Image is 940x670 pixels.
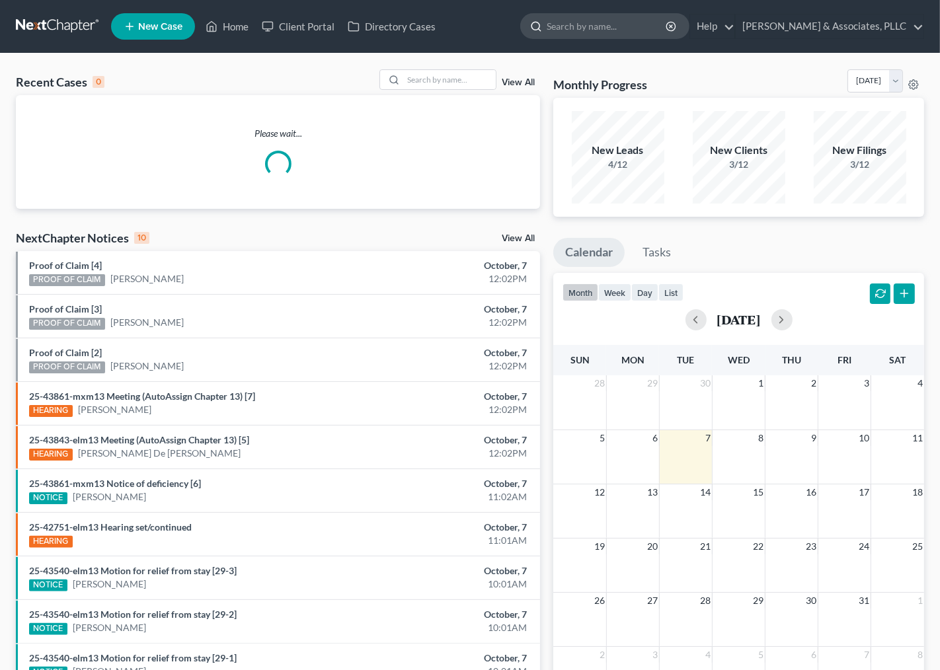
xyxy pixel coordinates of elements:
span: 17 [857,484,871,500]
a: Tasks [631,238,683,267]
span: 2 [810,375,818,391]
div: New Filings [814,143,906,158]
span: 5 [598,430,606,446]
span: 30 [804,593,818,609]
span: Thu [782,354,801,365]
div: October, 7 [370,390,527,403]
a: [PERSON_NAME] [110,272,184,285]
a: Proof of Claim [4] [29,260,102,271]
span: 31 [857,593,871,609]
span: 7 [863,647,871,663]
span: Wed [728,354,750,365]
a: Proof of Claim [3] [29,303,102,315]
span: 18 [911,484,924,500]
span: 5 [757,647,765,663]
a: Directory Cases [341,15,442,38]
button: week [598,283,631,301]
div: 3/12 [693,158,785,171]
div: NOTICE [29,623,67,635]
span: 24 [857,539,871,554]
div: 12:02PM [370,272,527,285]
span: 29 [646,375,659,391]
span: 3 [863,375,871,391]
div: October, 7 [370,651,527,665]
span: 8 [757,430,765,446]
span: Sun [570,354,590,365]
a: 25-43540-elm13 Motion for relief from stay [29-2] [29,609,237,620]
span: Tue [677,354,694,365]
div: October, 7 [370,346,527,359]
div: 12:02PM [370,316,527,329]
span: 30 [699,375,712,391]
div: 12:02PM [370,359,527,373]
div: 10:01AM [370,621,527,634]
a: 25-43540-elm13 Motion for relief from stay [29-3] [29,565,237,576]
a: [PERSON_NAME] & Associates, PLLC [736,15,923,38]
a: [PERSON_NAME] [73,577,146,591]
input: Search by name... [403,70,496,89]
span: 12 [593,484,606,500]
div: HEARING [29,405,73,417]
div: HEARING [29,449,73,461]
span: 13 [646,484,659,500]
span: 28 [699,593,712,609]
div: New Leads [572,143,664,158]
button: month [563,283,598,301]
div: 11:01AM [370,534,527,547]
div: October, 7 [370,477,527,490]
span: 9 [810,430,818,446]
a: 25-43861-mxm13 Meeting (AutoAssign Chapter 13) [7] [29,391,255,402]
div: HEARING [29,536,73,548]
span: 16 [804,484,818,500]
span: 14 [699,484,712,500]
div: 10:01AM [370,577,527,591]
a: [PERSON_NAME] De [PERSON_NAME] [78,447,241,460]
div: 10 [134,232,149,244]
div: October, 7 [370,303,527,316]
div: October, 7 [370,433,527,447]
div: 4/12 [572,158,664,171]
div: October, 7 [370,521,527,534]
span: Sat [889,354,906,365]
p: Please wait... [16,127,540,140]
a: [PERSON_NAME] [110,316,184,329]
span: 23 [804,539,818,554]
div: NextChapter Notices [16,230,149,246]
div: Recent Cases [16,74,104,90]
span: 2 [598,647,606,663]
a: [PERSON_NAME] [73,490,146,503]
span: 22 [752,539,765,554]
div: NOTICE [29,492,67,504]
span: 20 [646,539,659,554]
div: 12:02PM [370,447,527,460]
div: October, 7 [370,564,527,577]
div: NOTICE [29,579,67,591]
div: New Clients [693,143,785,158]
div: PROOF OF CLAIM [29,274,105,286]
div: PROOF OF CLAIM [29,361,105,373]
div: 12:02PM [370,403,527,416]
a: [PERSON_NAME] [73,621,146,634]
h3: Monthly Progress [553,77,647,93]
span: 1 [916,593,924,609]
button: list [658,283,684,301]
h2: [DATE] [717,313,761,326]
a: View All [502,234,535,243]
span: 4 [916,375,924,391]
span: 26 [593,593,606,609]
span: 11 [911,430,924,446]
div: October, 7 [370,259,527,272]
span: 21 [699,539,712,554]
span: 4 [704,647,712,663]
div: 0 [93,76,104,88]
a: Proof of Claim [2] [29,347,102,358]
span: 8 [916,647,924,663]
button: day [631,283,658,301]
span: 28 [593,375,606,391]
a: Client Portal [255,15,341,38]
span: 1 [757,375,765,391]
a: View All [502,78,535,87]
div: PROOF OF CLAIM [29,318,105,330]
a: [PERSON_NAME] [110,359,184,373]
a: [PERSON_NAME] [78,403,151,416]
